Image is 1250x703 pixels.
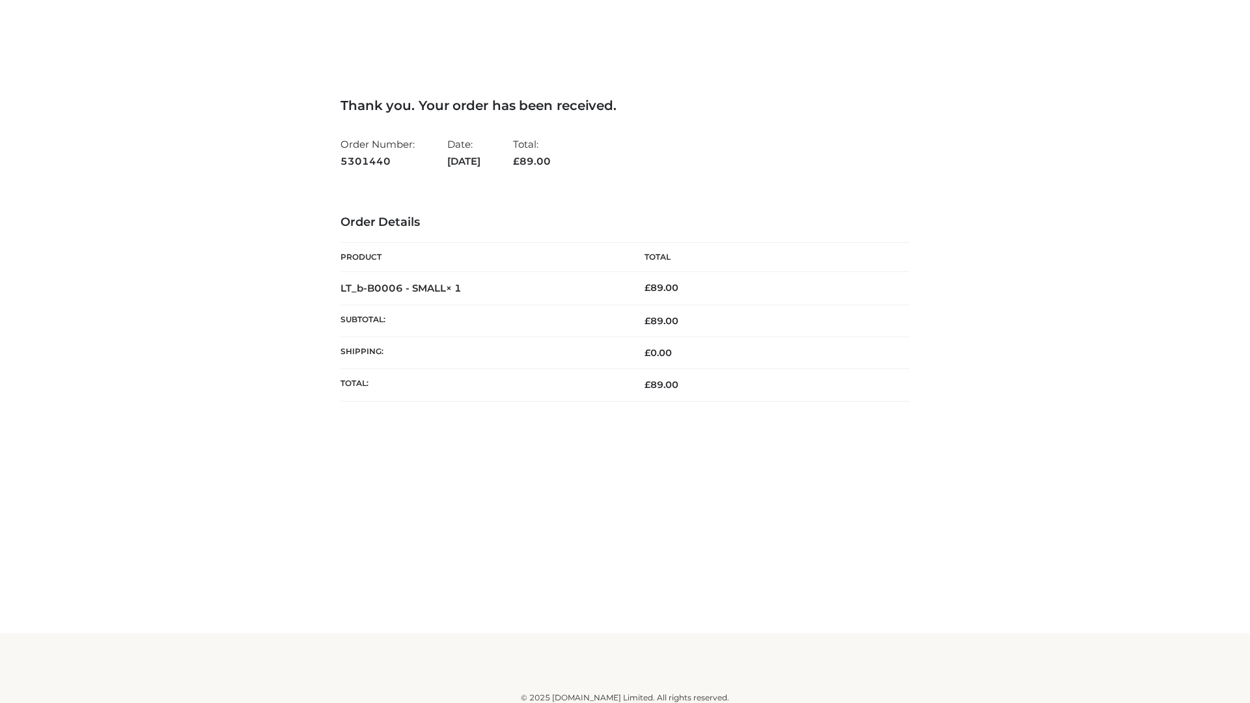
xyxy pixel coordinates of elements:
[340,215,910,230] h3: Order Details
[340,305,625,337] th: Subtotal:
[645,282,678,294] bdi: 89.00
[446,282,462,294] strong: × 1
[645,379,650,391] span: £
[513,133,551,172] li: Total:
[447,133,480,172] li: Date:
[340,369,625,401] th: Total:
[645,347,672,359] bdi: 0.00
[513,155,520,167] span: £
[625,243,910,272] th: Total
[645,315,678,327] span: 89.00
[645,379,678,391] span: 89.00
[340,133,415,172] li: Order Number:
[645,315,650,327] span: £
[340,98,910,113] h3: Thank you. Your order has been received.
[447,153,480,170] strong: [DATE]
[513,155,551,167] span: 89.00
[340,282,462,294] strong: LT_b-B0006 - SMALL
[340,243,625,272] th: Product
[340,153,415,170] strong: 5301440
[645,282,650,294] span: £
[645,347,650,359] span: £
[340,337,625,369] th: Shipping:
